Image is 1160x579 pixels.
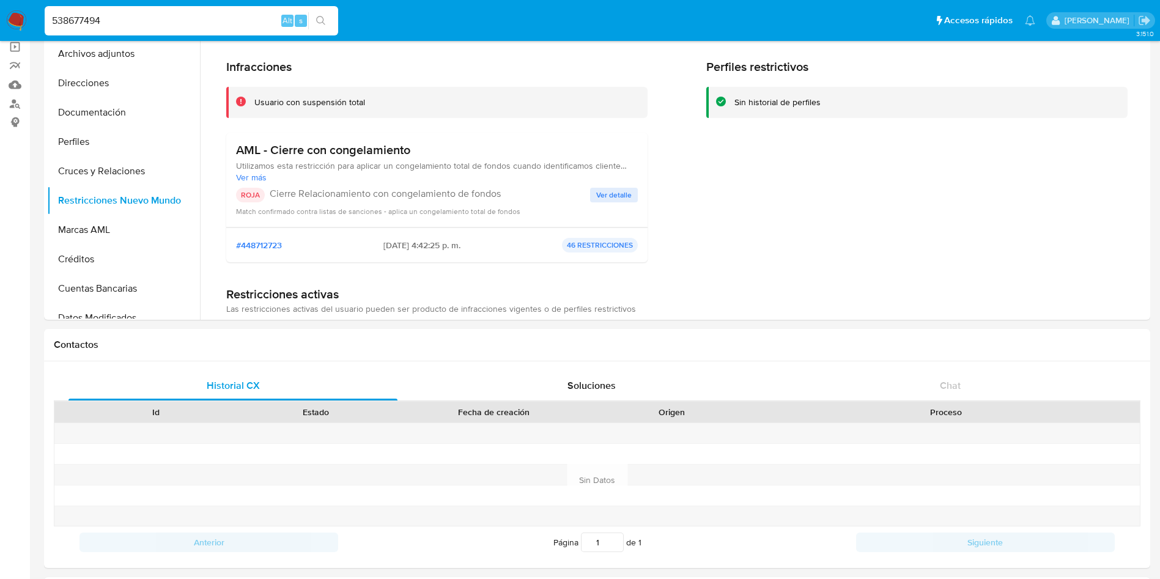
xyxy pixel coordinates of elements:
[761,406,1131,418] div: Proceso
[405,406,583,418] div: Fecha de creación
[54,339,1140,351] h1: Contactos
[47,98,200,127] button: Documentación
[283,15,292,26] span: Alt
[638,536,641,548] span: 1
[47,215,200,245] button: Marcas AML
[47,68,200,98] button: Direcciones
[45,13,338,29] input: Buscar usuario o caso...
[1138,14,1151,27] a: Salir
[1136,29,1154,39] span: 3.151.0
[944,14,1013,27] span: Accesos rápidos
[79,533,338,552] button: Anterior
[207,378,260,393] span: Historial CX
[47,127,200,157] button: Perfiles
[84,406,227,418] div: Id
[47,274,200,303] button: Cuentas Bancarias
[47,157,200,186] button: Cruces y Relaciones
[940,378,961,393] span: Chat
[1065,15,1134,26] p: tomas.vaya@mercadolibre.com
[1025,15,1035,26] a: Notificaciones
[308,12,333,29] button: search-icon
[47,186,200,215] button: Restricciones Nuevo Mundo
[47,245,200,274] button: Créditos
[600,406,744,418] div: Origen
[245,406,388,418] div: Estado
[47,303,200,333] button: Datos Modificados
[553,533,641,552] span: Página de
[299,15,303,26] span: s
[856,533,1115,552] button: Siguiente
[567,378,616,393] span: Soluciones
[47,39,200,68] button: Archivos adjuntos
